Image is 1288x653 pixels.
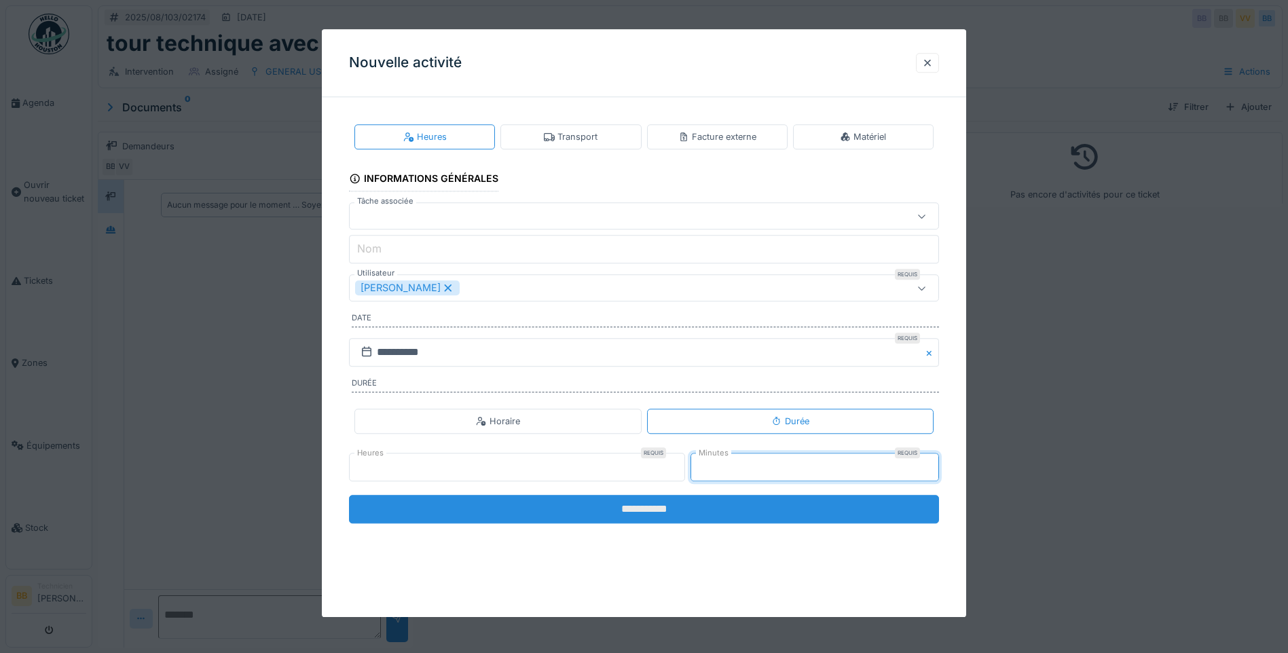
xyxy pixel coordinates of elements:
div: Requis [641,447,666,458]
div: [PERSON_NAME] [355,281,460,296]
label: Nom [354,241,384,257]
div: Matériel [840,130,886,143]
label: Durée [352,377,939,392]
h3: Nouvelle activité [349,54,462,71]
div: Durée [771,415,809,428]
div: Requis [895,333,920,343]
label: Date [352,313,939,328]
div: Transport [544,130,597,143]
div: Heures [403,130,447,143]
label: Tâche associée [354,196,416,208]
div: Informations générales [349,168,498,191]
label: Utilisateur [354,268,397,280]
div: Requis [895,269,920,280]
div: Facture externe [678,130,756,143]
button: Close [924,338,939,367]
label: Heures [354,447,386,459]
label: Minutes [696,447,731,459]
div: Requis [895,447,920,458]
div: Horaire [476,415,520,428]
